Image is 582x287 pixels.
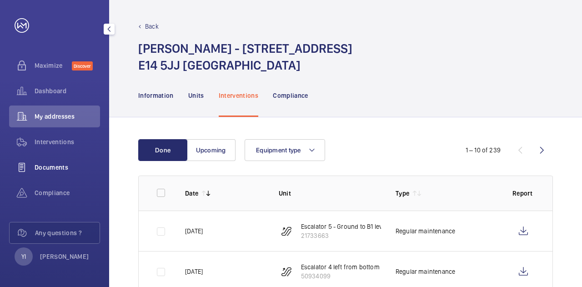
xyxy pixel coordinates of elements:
[219,91,259,100] p: Interventions
[185,189,198,198] p: Date
[273,91,308,100] p: Compliance
[396,267,455,276] p: Regular maintenance
[35,228,100,237] span: Any questions ?
[301,231,450,240] p: 21733663
[35,188,100,197] span: Compliance
[301,262,380,272] p: Escalator 4 left from bottom
[21,252,26,261] p: YI
[185,267,203,276] p: [DATE]
[188,91,204,100] p: Units
[281,266,292,277] img: escalator.svg
[35,137,100,146] span: Interventions
[396,189,409,198] p: Type
[145,22,159,31] p: Back
[245,139,325,161] button: Equipment type
[256,146,301,154] span: Equipment type
[138,139,187,161] button: Done
[40,252,89,261] p: [PERSON_NAME]
[279,189,381,198] p: Unit
[72,61,93,70] span: Discover
[185,227,203,236] p: [DATE]
[138,40,352,74] h1: [PERSON_NAME] - [STREET_ADDRESS] E14 5JJ [GEOGRAPHIC_DATA]
[466,146,501,155] div: 1 – 10 of 239
[138,91,174,100] p: Information
[281,226,292,237] img: escalator.svg
[512,189,534,198] p: Report
[35,163,100,172] span: Documents
[186,139,236,161] button: Upcoming
[35,61,72,70] span: Maximize
[35,86,100,96] span: Dashboard
[396,227,455,236] p: Regular maintenance
[301,272,380,281] p: 50934099
[301,222,450,231] p: Escalator 5 - Ground to B1 level (Right Hand Machine)
[35,112,100,121] span: My addresses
